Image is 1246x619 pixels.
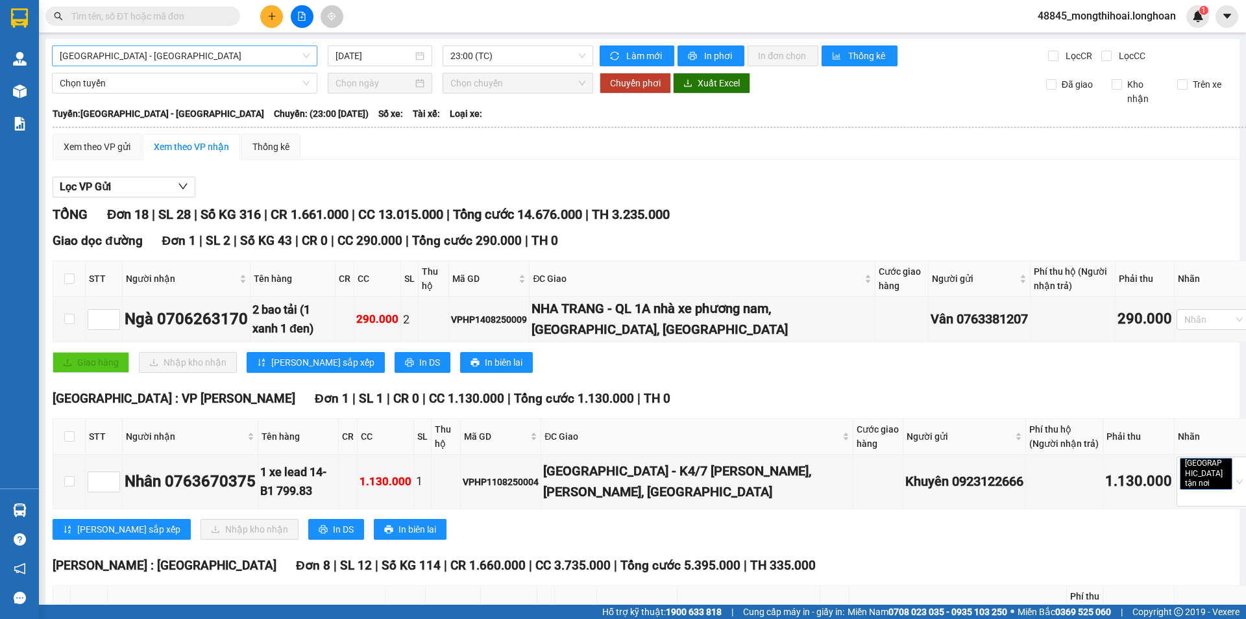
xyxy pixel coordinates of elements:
button: printerIn phơi [678,45,744,66]
div: [GEOGRAPHIC_DATA] - K4/7 [PERSON_NAME], [PERSON_NAME], [GEOGRAPHIC_DATA] [543,461,851,502]
div: Thống kê [252,140,289,154]
span: Đơn 18 [107,207,149,222]
span: printer [384,525,393,535]
input: 14/08/2025 [336,49,413,63]
button: uploadGiao hàng [53,352,129,373]
span: Mã GD [452,272,516,286]
span: | [199,233,202,248]
span: | [507,391,511,406]
span: CR 0 [302,233,328,248]
div: Nhân 0763670375 [125,470,256,494]
button: downloadNhập kho nhận [201,519,299,540]
div: VPHP1108250004 [463,475,539,489]
span: TỔNG [53,207,88,222]
span: Kho nhận [1122,77,1167,106]
th: STT [86,419,123,455]
th: Phải thu [1103,419,1175,455]
span: Chuyến: (23:00 [DATE]) [274,107,369,121]
span: In phơi [704,49,734,63]
span: sync [610,51,621,62]
input: Tìm tên, số ĐT hoặc mã đơn [71,9,225,23]
span: SL 12 [340,558,372,573]
span: printer [470,358,480,368]
span: download [683,79,692,89]
span: In biên lai [398,522,436,537]
span: Số KG 43 [240,233,292,248]
span: Số KG 114 [382,558,441,573]
span: Người nhận [126,429,245,444]
th: Phí thu hộ (Người nhận trả) [1031,261,1116,297]
span: | [152,207,155,222]
img: warehouse-icon [13,503,27,517]
th: Phí thu hộ (Người nhận trả) [1026,419,1103,455]
span: printer [319,525,328,535]
div: Khuyên 0923122666 [905,472,1023,492]
span: Tổng cước 1.130.000 [514,391,634,406]
span: Xuất Excel [698,76,740,90]
span: CC 3.735.000 [535,558,611,573]
span: notification [14,562,26,575]
span: Đơn 1 [162,233,197,248]
span: 23:00 (TC) [450,46,585,66]
button: syncLàm mới [600,45,674,66]
span: TH 0 [531,233,558,248]
span: [PERSON_NAME] : [GEOGRAPHIC_DATA] [53,558,276,573]
th: SL [401,261,419,297]
span: Trên xe [1188,77,1227,92]
span: [PERSON_NAME] sắp xếp [77,522,180,537]
span: | [352,207,355,222]
span: CC 13.015.000 [358,207,443,222]
span: | [234,233,237,248]
button: printerIn biên lai [374,519,446,540]
td: VPHP1408250009 [449,297,530,342]
span: [PHONE_NUMBER] [5,28,99,51]
span: Số KG 316 [201,207,261,222]
div: Xem theo VP gửi [64,140,130,154]
img: icon-new-feature [1192,10,1204,22]
strong: 0708 023 035 - 0935 103 250 [888,607,1007,617]
span: | [331,233,334,248]
span: Tài xế: [413,107,440,121]
span: SL 1 [359,391,384,406]
b: Tuyến: [GEOGRAPHIC_DATA] - [GEOGRAPHIC_DATA] [53,108,264,119]
span: Tổng cước 290.000 [412,233,522,248]
span: Người nhận [126,272,237,286]
button: aim [321,5,343,28]
span: Mã đơn: HNTH1408250021 [5,69,199,87]
span: [PERSON_NAME] sắp xếp [271,355,374,370]
span: SL 2 [206,233,230,248]
button: printerIn DS [308,519,364,540]
div: 1.130.000 [1105,470,1172,493]
span: CÔNG TY TNHH CHUYỂN PHÁT NHANH BẢO AN [103,28,259,51]
img: solution-icon [13,117,27,131]
span: | [525,233,528,248]
span: CR 0 [393,391,419,406]
sup: 1 [1199,6,1208,15]
span: Đã giao [1057,77,1098,92]
span: TH 0 [644,391,670,406]
span: Hải Phòng - Hà Nội [60,46,310,66]
button: downloadXuất Excel [673,73,750,94]
span: | [744,558,747,573]
span: Hỗ trợ kỹ thuật: [602,605,722,619]
span: | [352,391,356,406]
span: CC 1.130.000 [429,391,504,406]
button: Lọc VP Gửi [53,177,195,197]
div: NHA TRANG - QL 1A nhà xe phương nam, [GEOGRAPHIC_DATA], [GEOGRAPHIC_DATA] [531,299,872,340]
button: printerIn DS [395,352,450,373]
span: Lọc CC [1114,49,1147,63]
span: CC 290.000 [337,233,402,248]
span: | [264,207,267,222]
div: 1.130.000 [360,473,411,490]
span: [GEOGRAPHIC_DATA] : VP [PERSON_NAME] [53,391,295,406]
span: ⚪️ [1010,609,1014,614]
span: question-circle [14,533,26,546]
th: CC [358,419,414,455]
th: Tên hàng [258,419,339,455]
span: | [446,207,450,222]
span: close [1212,480,1218,486]
span: bar-chart [832,51,843,62]
div: 1 xe lead 14-B1 799.83 [260,463,336,500]
span: TH 3.235.000 [592,207,670,222]
img: warehouse-icon [13,52,27,66]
